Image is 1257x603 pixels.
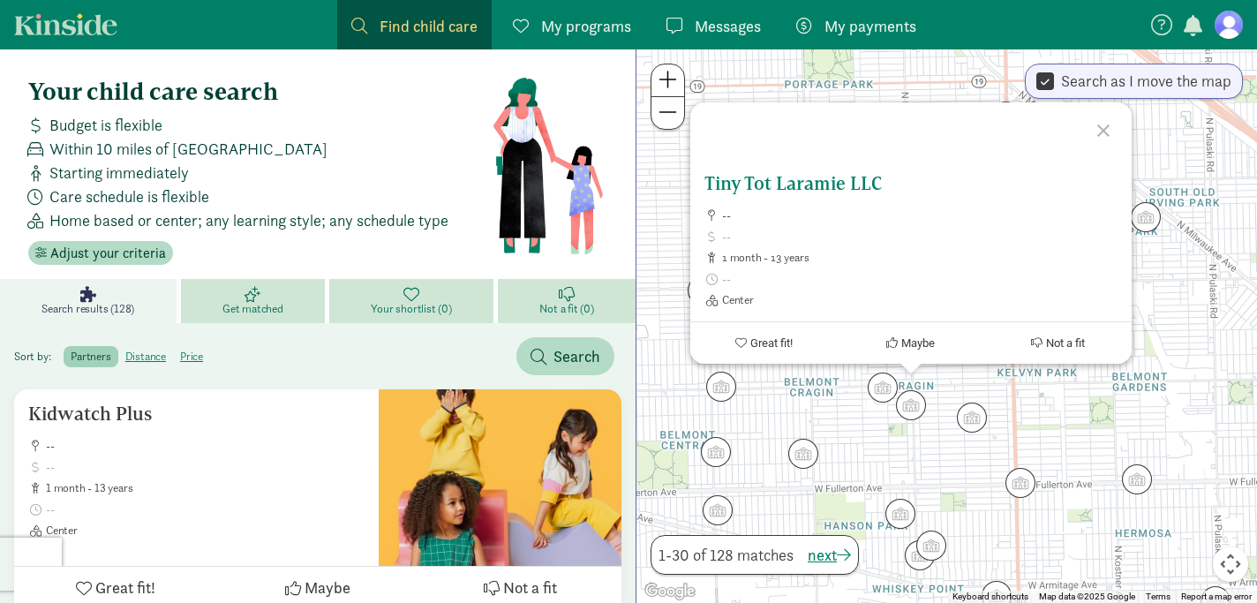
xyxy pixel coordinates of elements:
span: Map data ©2025 Google [1039,592,1135,601]
button: next [808,543,851,567]
span: My programs [541,14,631,38]
span: Search results (128) [41,302,134,316]
span: Budget is flexible [49,113,162,137]
span: -- [722,208,1118,222]
button: Maybe [837,322,984,364]
button: Great fit! [690,322,838,364]
span: Great fit! [95,576,155,599]
span: Adjust your criteria [50,243,166,264]
div: Click to see details [957,403,987,433]
div: Click to see details [868,373,898,403]
a: Terms [1146,592,1170,601]
button: Keyboard shortcuts [952,591,1028,603]
span: Starting immediately [49,161,189,185]
div: Click to see details [688,275,718,305]
button: Not a fit [984,322,1132,364]
span: Maybe [305,576,350,599]
span: 1 month - 13 years [46,481,365,495]
div: Click to see details [1005,468,1035,498]
div: Click to see details [885,499,915,529]
span: Search [553,344,600,368]
div: Click to see details [788,439,818,469]
span: Find child care [380,14,478,38]
span: My payments [824,14,916,38]
div: Click to see details [1131,202,1161,232]
span: Center [722,293,1118,307]
span: Not a fit [503,576,557,599]
h5: Kidwatch Plus [28,403,365,425]
h5: Tiny Tot Laramie LLC [704,173,1118,194]
div: Click to see details [905,540,935,570]
button: Map camera controls [1213,546,1248,582]
span: Your shortlist (0) [371,302,451,316]
span: Maybe [901,336,935,350]
span: Not a fit (0) [539,302,593,316]
span: 1 month - 13 years [722,251,1118,265]
div: Click to see details [916,531,946,561]
span: Sort by: [14,349,61,364]
div: Click to see details [703,495,733,525]
span: Home based or center; any learning style; any schedule type [49,208,448,232]
span: Within 10 miles of [GEOGRAPHIC_DATA] [49,137,327,161]
a: Your shortlist (0) [329,279,498,323]
span: Get matched [222,302,283,316]
span: 1-30 of 128 matches [659,543,794,567]
a: Open this area in Google Maps (opens a new window) [641,580,699,603]
div: Click to see details [1122,464,1152,494]
h4: Your child care search [28,78,492,106]
div: Click to see details [896,390,926,420]
label: Search as I move the map [1054,71,1231,92]
span: Center [46,524,365,538]
img: Google [641,580,699,603]
div: Click to see details [701,437,731,467]
div: Click to see details [706,372,736,402]
button: Adjust your criteria [28,241,173,266]
button: Search [516,337,614,375]
span: Messages [695,14,761,38]
a: Kinside [14,13,117,35]
label: distance [118,346,173,367]
a: Report a map error [1181,592,1252,601]
span: -- [46,439,365,453]
label: partners [64,346,117,367]
span: Not a fit [1046,336,1085,350]
span: Care schedule is flexible [49,185,209,208]
a: Get matched [181,279,329,323]
label: price [173,346,210,367]
span: Great fit! [749,336,792,350]
a: Not a fit (0) [498,279,636,323]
